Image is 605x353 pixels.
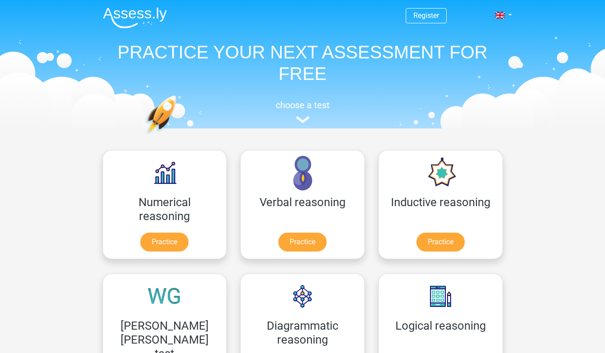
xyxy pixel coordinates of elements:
[96,100,510,110] h5: choose a test
[145,95,211,176] img: practice
[103,7,167,28] img: Assessly
[96,41,510,84] h1: PRACTICE YOUR NEXT ASSESSMENT FOR FREE
[417,233,465,252] a: Practice
[140,233,188,252] a: Practice
[413,11,439,20] a: Register
[296,116,309,123] img: assessment
[96,100,510,124] a: choose a test
[278,233,327,252] a: Practice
